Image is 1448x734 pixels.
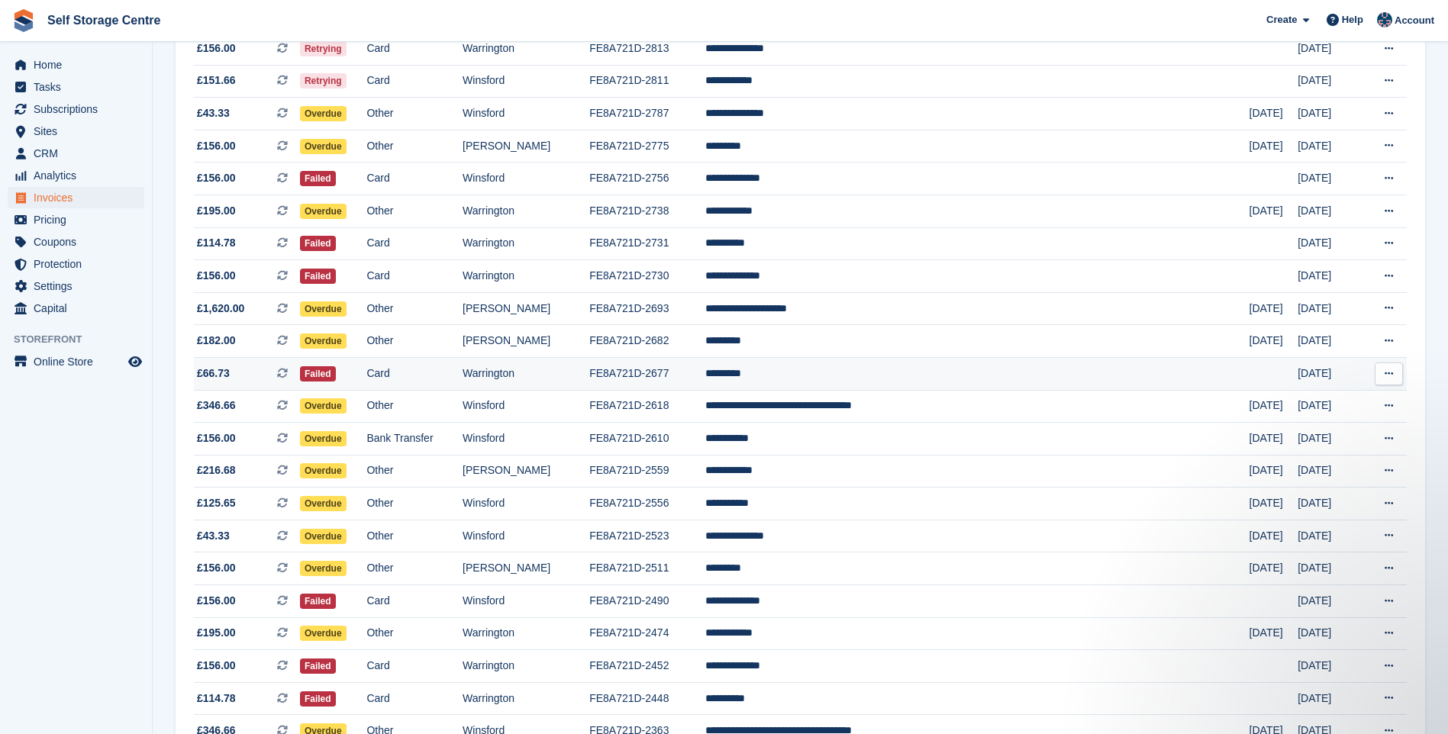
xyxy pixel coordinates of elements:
[300,269,336,284] span: Failed
[197,430,236,446] span: £156.00
[300,41,347,56] span: Retrying
[8,209,144,230] a: menu
[8,351,144,372] a: menu
[8,275,144,297] a: menu
[1266,12,1297,27] span: Create
[1250,617,1298,650] td: [DATE]
[366,520,463,552] td: Other
[589,455,705,488] td: FE8A721D-2559
[197,398,236,414] span: £346.66
[463,488,589,520] td: Winsford
[34,121,125,142] span: Sites
[1298,682,1360,715] td: [DATE]
[197,625,236,641] span: £195.00
[463,163,589,195] td: Winsford
[366,357,463,390] td: Card
[300,463,347,478] span: Overdue
[300,366,336,381] span: Failed
[1298,195,1360,227] td: [DATE]
[1250,552,1298,585] td: [DATE]
[463,682,589,715] td: Warrington
[366,325,463,358] td: Other
[589,552,705,585] td: FE8A721D-2511
[463,357,589,390] td: Warrington
[8,121,144,142] a: menu
[1298,650,1360,683] td: [DATE]
[463,585,589,618] td: Winsford
[300,236,336,251] span: Failed
[34,165,125,186] span: Analytics
[1298,32,1360,65] td: [DATE]
[300,496,347,511] span: Overdue
[8,231,144,253] a: menu
[1298,98,1360,130] td: [DATE]
[1298,617,1360,650] td: [DATE]
[463,65,589,98] td: Winsford
[300,691,336,707] span: Failed
[34,143,125,164] span: CRM
[197,170,236,186] span: £156.00
[366,163,463,195] td: Card
[463,227,589,260] td: Warrington
[589,195,705,227] td: FE8A721D-2738
[463,520,589,552] td: Winsford
[589,488,705,520] td: FE8A721D-2556
[8,165,144,186] a: menu
[366,552,463,585] td: Other
[1342,12,1363,27] span: Help
[12,9,35,32] img: stora-icon-8386f47178a22dfd0bd8f6a31ec36ba5ce8667c1dd55bd0f319d3a0aa187defe.svg
[300,171,336,186] span: Failed
[197,365,230,381] span: £66.73
[34,275,125,297] span: Settings
[1250,98,1298,130] td: [DATE]
[34,187,125,208] span: Invoices
[1298,455,1360,488] td: [DATE]
[1250,455,1298,488] td: [DATE]
[300,139,347,154] span: Overdue
[1250,390,1298,423] td: [DATE]
[300,301,347,317] span: Overdue
[34,298,125,319] span: Capital
[300,529,347,544] span: Overdue
[34,209,125,230] span: Pricing
[197,528,230,544] span: £43.33
[366,292,463,325] td: Other
[197,658,236,674] span: £156.00
[1298,325,1360,358] td: [DATE]
[1298,552,1360,585] td: [DATE]
[1298,163,1360,195] td: [DATE]
[14,332,152,347] span: Storefront
[197,105,230,121] span: £43.33
[366,423,463,456] td: Bank Transfer
[197,691,236,707] span: £114.78
[463,325,589,358] td: [PERSON_NAME]
[366,98,463,130] td: Other
[1298,390,1360,423] td: [DATE]
[34,76,125,98] span: Tasks
[1298,520,1360,552] td: [DATE]
[366,585,463,618] td: Card
[463,617,589,650] td: Warrington
[34,98,125,120] span: Subscriptions
[366,488,463,520] td: Other
[589,650,705,683] td: FE8A721D-2452
[589,617,705,650] td: FE8A721D-2474
[366,682,463,715] td: Card
[463,455,589,488] td: [PERSON_NAME]
[589,357,705,390] td: FE8A721D-2677
[589,682,705,715] td: FE8A721D-2448
[300,398,347,414] span: Overdue
[366,195,463,227] td: Other
[1298,585,1360,618] td: [DATE]
[300,333,347,349] span: Overdue
[300,626,347,641] span: Overdue
[8,98,144,120] a: menu
[8,253,144,275] a: menu
[1377,12,1392,27] img: Clair Cole
[197,72,236,89] span: £151.66
[1298,488,1360,520] td: [DATE]
[463,32,589,65] td: Warrington
[34,253,125,275] span: Protection
[300,594,336,609] span: Failed
[8,298,144,319] a: menu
